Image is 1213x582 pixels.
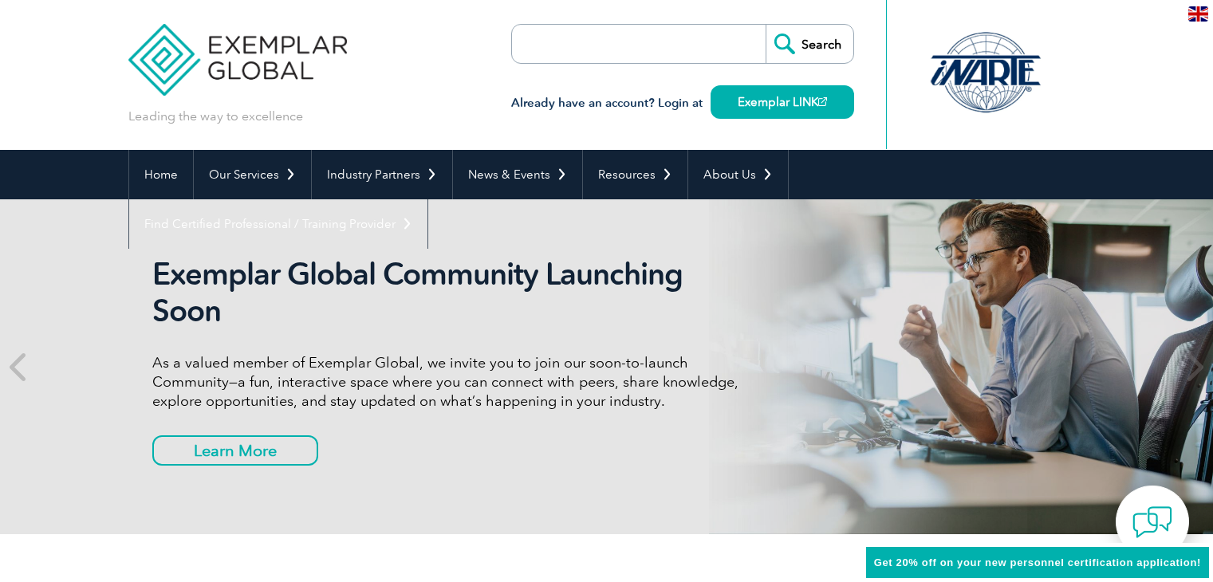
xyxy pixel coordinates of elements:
[194,150,311,199] a: Our Services
[818,97,827,106] img: open_square.png
[453,150,582,199] a: News & Events
[312,150,452,199] a: Industry Partners
[1132,502,1172,542] img: contact-chat.png
[152,435,318,466] a: Learn More
[1188,6,1208,22] img: en
[874,556,1201,568] span: Get 20% off on your new personnel certification application!
[511,93,854,113] h3: Already have an account? Login at
[152,256,750,329] h2: Exemplar Global Community Launching Soon
[711,85,854,119] a: Exemplar LINK
[129,199,427,249] a: Find Certified Professional / Training Provider
[583,150,687,199] a: Resources
[688,150,788,199] a: About Us
[766,25,853,63] input: Search
[128,108,303,125] p: Leading the way to excellence
[152,353,750,411] p: As a valued member of Exemplar Global, we invite you to join our soon-to-launch Community—a fun, ...
[129,150,193,199] a: Home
